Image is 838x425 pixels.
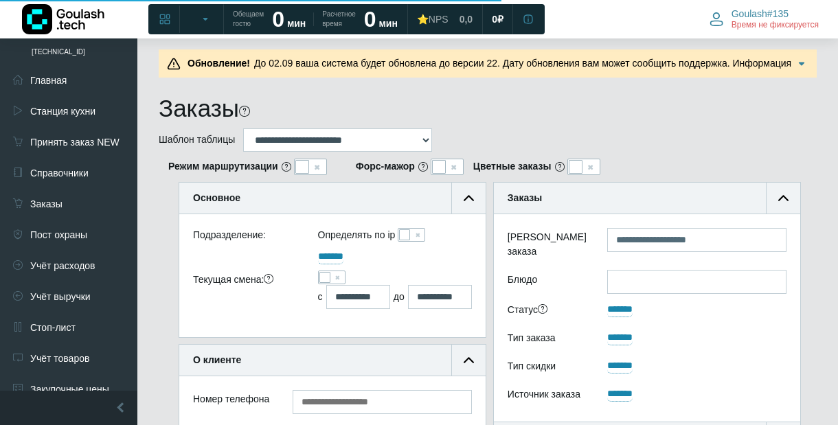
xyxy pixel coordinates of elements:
[497,329,597,350] div: Тип заказа
[538,304,547,314] i: Принят — заказ принят в работу, готовится, водитель не назначен.<br/>Отложен — оформлен заранее, ...
[555,162,565,172] i: При включении настройки заказы в таблице будут подсвечиваться в зависимости от статуса следующими...
[497,13,503,25] span: ₽
[264,274,273,284] i: Важно! Если нужно найти заказ за сегодняшнюю дату,<br/>необходимо поставить галочку в поле текуща...
[282,162,291,172] i: Это режим, отображающий распределение заказов по маршрутам и курьерам
[356,159,415,174] b: Форс-мажор
[464,193,474,203] img: collapse
[497,385,597,406] div: Источник заказа
[183,271,308,309] div: Текущая смена:
[778,193,789,203] img: collapse
[193,354,241,365] b: О клиенте
[492,13,497,25] span: 0
[322,10,355,29] span: Расчетное время
[22,4,104,34] img: Логотип компании Goulash.tech
[167,57,181,71] img: Предупреждение
[473,159,552,174] b: Цветные заказы
[417,13,449,25] div: ⭐
[188,58,250,69] b: Обновление!
[701,5,827,34] button: Goulash#135 Время не фиксируется
[429,14,449,25] span: NPS
[183,390,282,414] div: Номер телефона
[460,13,473,25] span: 0,0
[225,7,406,32] a: Обещаем гостю 0 мин Расчетное время 0 мин
[732,8,789,20] span: Goulash#135
[508,192,542,203] b: Заказы
[159,133,235,147] label: Шаблон таблицы
[287,18,306,29] span: мин
[239,106,250,117] i: На этой странице можно найти заказ, используя различные фильтры. Все пункты заполнять необязатель...
[497,228,597,264] label: [PERSON_NAME] заказа
[183,58,791,83] span: До 02.09 ваша система будет обновлена до версии 22. Дату обновления вам может сообщить поддержка....
[484,7,512,32] a: 0 ₽
[272,7,284,32] strong: 0
[183,228,308,248] div: Подразделение:
[464,355,474,365] img: collapse
[409,7,481,32] a: ⭐NPS 0,0
[364,7,376,32] strong: 0
[318,228,396,242] label: Определять по ip
[318,285,472,309] div: с до
[497,357,597,378] div: Тип скидки
[168,159,278,174] b: Режим маршрутизации
[378,18,397,29] span: мин
[497,270,597,294] label: Блюдо
[159,94,239,123] h1: Заказы
[193,192,240,203] b: Основное
[732,20,819,31] span: Время не фиксируется
[233,10,264,29] span: Обещаем гостю
[418,162,428,172] i: <b>Важно: При включении применяется на все подразделения компании!</b> <br/> Если режим "Форс-маж...
[795,57,808,71] img: Подробнее
[497,301,597,322] div: Статус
